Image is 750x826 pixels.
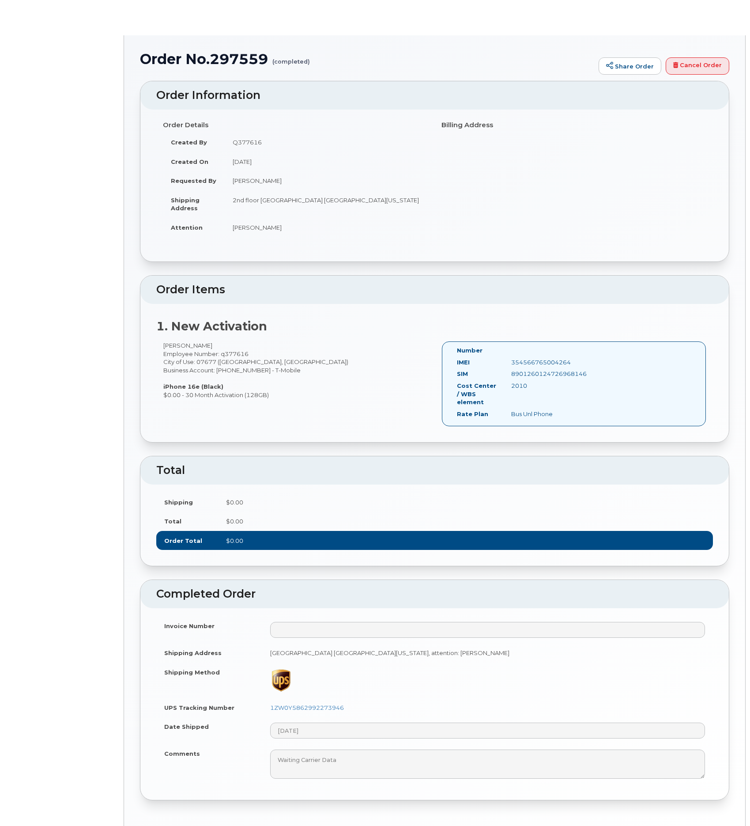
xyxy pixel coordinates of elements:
label: UPS Tracking Number [164,704,234,712]
h1: Order No.297559 [140,51,594,67]
td: Q377616 [225,133,428,152]
div: [PERSON_NAME] City of Use: 07677 ([GEOGRAPHIC_DATA], [GEOGRAPHIC_DATA]) Business Account: [PHONE_... [156,341,435,399]
a: Cancel Order [666,57,729,75]
label: SIM [457,370,468,378]
label: Rate Plan [457,410,488,418]
label: Shipping Method [164,668,220,677]
label: Cost Center / WBS element [457,382,498,406]
label: Number [457,346,482,355]
label: Shipping Address [164,649,222,657]
label: Shipping [164,498,193,507]
span: Employee Number: q377616 [163,350,249,357]
img: ups-065b5a60214998095c38875261380b7f924ec8f6fe06ec167ae1927634933c50.png [270,668,292,693]
label: IMEI [457,358,470,367]
label: Total [164,517,181,526]
h2: Order Items [156,284,713,296]
a: 1ZW0Y5862992273946 [270,704,344,711]
td: [DATE] [225,152,428,171]
label: Invoice Number [164,622,215,630]
span: $0.00 [226,518,243,525]
td: 2nd floor [GEOGRAPHIC_DATA] [GEOGRAPHIC_DATA][US_STATE] [225,190,428,218]
label: Order Total [164,537,202,545]
div: 2010 [505,382,581,390]
label: Comments [164,750,200,758]
textarea: Waiting Carrier Data [270,750,705,779]
div: Bus Unl Phone [505,410,581,418]
small: (completed) [272,51,310,65]
a: Share Order [599,57,661,75]
strong: Created By [171,139,207,146]
strong: iPhone 16e (Black) [163,383,223,390]
strong: Requested By [171,177,216,184]
span: $0.00 [226,537,243,544]
strong: 1. New Activation [156,319,267,333]
span: $0.00 [226,499,243,506]
strong: Shipping Address [171,197,200,212]
td: [PERSON_NAME] [225,171,428,190]
h2: Completed Order [156,588,713,600]
div: 8901260124726968146 [505,370,581,378]
h4: Billing Address [441,121,707,129]
td: [PERSON_NAME] [225,218,428,237]
label: Date Shipped [164,723,209,731]
div: 354566765004264 [505,358,581,367]
h2: Order Information [156,89,713,102]
h4: Order Details [163,121,428,129]
td: [GEOGRAPHIC_DATA] [GEOGRAPHIC_DATA][US_STATE], attention: [PERSON_NAME] [262,643,713,663]
strong: Attention [171,224,203,231]
strong: Created On [171,158,208,165]
h2: Total [156,464,713,477]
